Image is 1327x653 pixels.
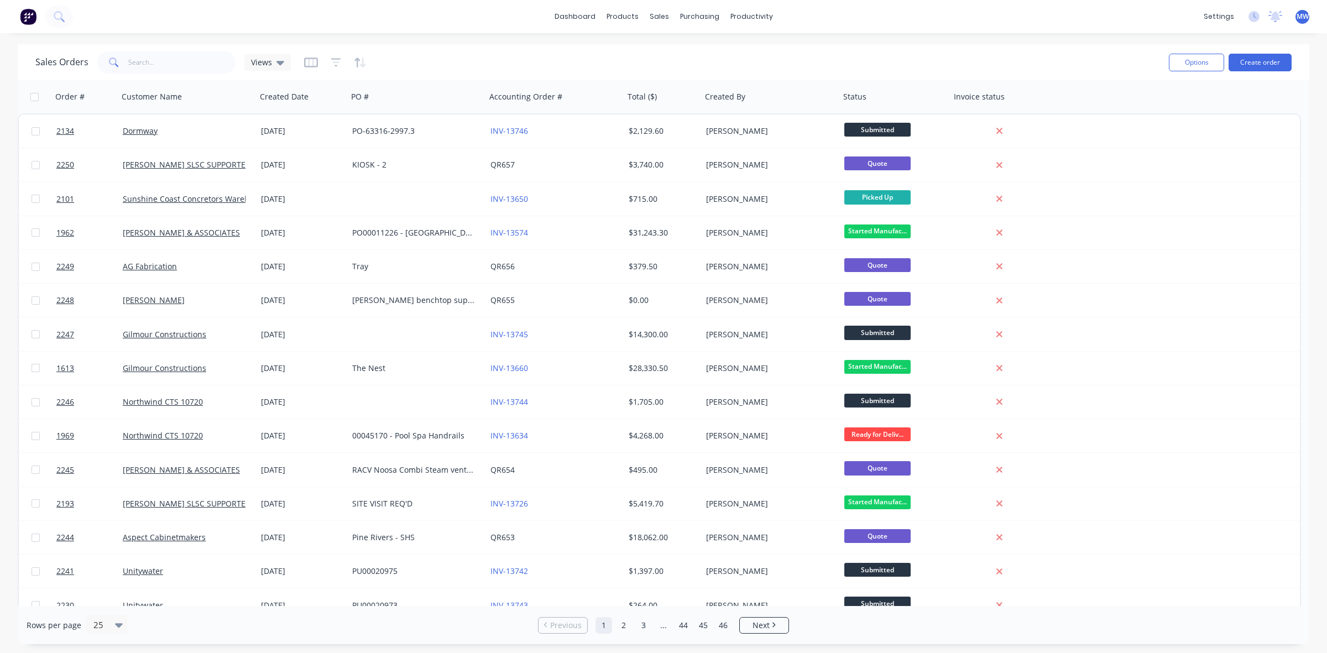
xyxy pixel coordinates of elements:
[844,224,911,238] span: Started Manufac...
[261,498,343,509] div: [DATE]
[706,464,829,476] div: [PERSON_NAME]
[261,396,343,408] div: [DATE]
[844,495,911,509] span: Started Manufac...
[954,91,1005,102] div: Invoice status
[56,159,74,170] span: 2250
[490,566,528,576] a: INV-13742
[629,126,694,137] div: $2,129.60
[629,261,694,272] div: $379.50
[56,148,123,181] a: 2250
[56,295,74,306] span: 2248
[844,156,911,170] span: Quote
[629,194,694,205] div: $715.00
[629,600,694,611] div: $264.00
[844,190,911,204] span: Picked Up
[706,600,829,611] div: [PERSON_NAME]
[490,396,528,407] a: INV-13744
[56,385,123,419] a: 2246
[56,250,123,283] a: 2249
[1198,8,1240,25] div: settings
[629,159,694,170] div: $3,740.00
[352,261,475,272] div: Tray
[56,453,123,487] a: 2245
[706,396,829,408] div: [PERSON_NAME]
[629,566,694,577] div: $1,397.00
[706,126,829,137] div: [PERSON_NAME]
[352,430,475,441] div: 00045170 - Pool Spa Handrails
[261,126,343,137] div: [DATE]
[56,352,123,385] a: 1613
[706,194,829,205] div: [PERSON_NAME]
[128,51,236,74] input: Search...
[352,295,475,306] div: [PERSON_NAME] benchtop support
[261,430,343,441] div: [DATE]
[490,261,515,271] a: QR656
[706,498,829,509] div: [PERSON_NAME]
[740,620,788,631] a: Next page
[123,532,206,542] a: Aspect Cabinetmakers
[352,159,475,170] div: KIOSK - 2
[56,566,74,577] span: 2241
[352,126,475,137] div: PO-63316-2997.3
[844,123,911,137] span: Submitted
[706,430,829,441] div: [PERSON_NAME]
[706,329,829,340] div: [PERSON_NAME]
[629,498,694,509] div: $5,419.70
[123,159,255,170] a: [PERSON_NAME] SLSC SUPPORTERS
[20,8,36,25] img: Factory
[490,532,515,542] a: QR653
[261,363,343,374] div: [DATE]
[490,464,515,475] a: QR654
[489,91,562,102] div: Accounting Order #
[352,532,475,543] div: Pine Rivers - SHS
[56,363,74,374] span: 1613
[628,91,657,102] div: Total ($)
[675,8,725,25] div: purchasing
[844,360,911,374] span: Started Manufac...
[844,563,911,577] span: Submitted
[629,464,694,476] div: $495.00
[844,292,911,306] span: Quote
[706,363,829,374] div: [PERSON_NAME]
[490,194,528,204] a: INV-13650
[123,227,240,238] a: [PERSON_NAME] & ASSOCIATES
[56,430,74,441] span: 1969
[844,326,911,339] span: Submitted
[705,91,745,102] div: Created By
[490,498,528,509] a: INV-13726
[844,461,911,475] span: Quote
[260,91,309,102] div: Created Date
[706,261,829,272] div: [PERSON_NAME]
[123,329,206,339] a: Gilmour Constructions
[56,396,74,408] span: 2246
[56,419,123,452] a: 1969
[56,329,74,340] span: 2247
[629,329,694,340] div: $14,300.00
[490,126,528,136] a: INV-13746
[844,258,911,272] span: Quote
[706,532,829,543] div: [PERSON_NAME]
[56,487,123,520] a: 2193
[261,329,343,340] div: [DATE]
[844,529,911,543] span: Quote
[261,566,343,577] div: [DATE]
[534,617,793,634] ul: Pagination
[251,56,272,68] span: Views
[56,318,123,351] a: 2247
[629,396,694,408] div: $1,705.00
[56,194,74,205] span: 2101
[56,284,123,317] a: 2248
[56,182,123,216] a: 2101
[675,617,692,634] a: Page 44
[56,600,74,611] span: 2230
[123,194,267,204] a: Sunshine Coast Concretors Warehouse
[352,464,475,476] div: RACV Noosa Combi Steam vent Modifications
[549,8,601,25] a: dashboard
[844,427,911,441] span: Ready for Deliv...
[550,620,582,631] span: Previous
[655,617,672,634] a: Jump forward
[352,227,475,238] div: PO00011226 - [GEOGRAPHIC_DATA]
[352,566,475,577] div: PU00020975
[123,600,163,610] a: Unitywater
[539,620,587,631] a: Previous page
